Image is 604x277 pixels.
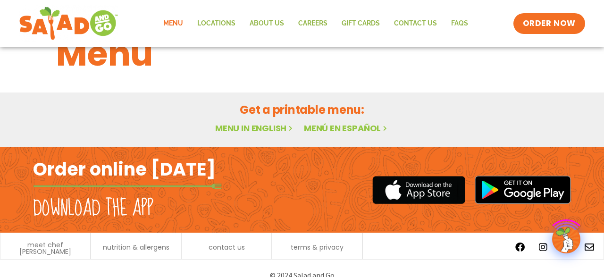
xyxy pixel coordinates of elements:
[190,13,243,34] a: Locations
[156,13,475,34] nav: Menu
[291,13,335,34] a: Careers
[103,244,169,251] a: nutrition & allergens
[372,175,465,205] img: appstore
[304,122,389,134] a: Menú en español
[387,13,444,34] a: Contact Us
[243,13,291,34] a: About Us
[335,13,387,34] a: GIFT CARDS
[513,13,585,34] a: ORDER NOW
[56,28,548,79] h1: Menu
[56,101,548,118] h2: Get a printable menu:
[444,13,475,34] a: FAQs
[33,195,153,222] h2: Download the app
[156,13,190,34] a: Menu
[475,176,571,204] img: google_play
[19,5,118,42] img: new-SAG-logo-768×292
[215,122,294,134] a: Menu in English
[291,244,344,251] a: terms & privacy
[33,184,222,189] img: fork
[209,244,245,251] a: contact us
[33,158,216,181] h2: Order online [DATE]
[523,18,576,29] span: ORDER NOW
[5,242,85,255] a: meet chef [PERSON_NAME]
